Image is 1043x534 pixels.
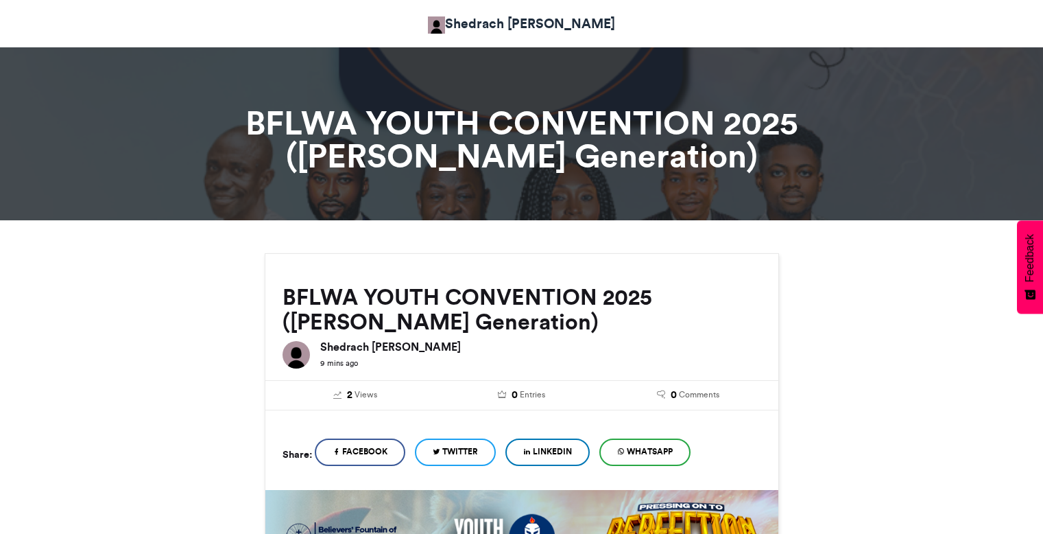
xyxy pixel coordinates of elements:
span: Twitter [442,445,478,458]
span: 0 [671,388,677,403]
span: Comments [679,388,719,401]
h2: BFLWA YOUTH CONVENTION 2025 ([PERSON_NAME] Generation) [283,285,761,334]
h1: BFLWA YOUTH CONVENTION 2025 ([PERSON_NAME] Generation) [141,106,902,172]
span: 2 [347,388,352,403]
a: Facebook [315,439,405,466]
img: Shedrach Adakole James [283,341,310,369]
a: LinkedIn [505,439,590,466]
span: Views [355,388,377,401]
h6: Shedrach [PERSON_NAME] [320,341,761,352]
span: Entries [520,388,545,401]
a: 0 Comments [615,388,761,403]
a: 2 Views [283,388,429,403]
a: Twitter [415,439,496,466]
span: 0 [512,388,518,403]
span: WhatsApp [627,445,673,458]
a: 0 Entries [448,388,595,403]
small: 9 mins ago [320,358,358,368]
a: WhatsApp [599,439,691,466]
img: Shedrach Adakole James [428,16,445,34]
span: Feedback [1024,234,1036,282]
button: Feedback - Show survey [1017,220,1043,314]
span: LinkedIn [533,445,572,458]
h5: Share: [283,445,312,463]
a: Shedrach [PERSON_NAME] [428,14,615,34]
span: Facebook [342,445,387,458]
